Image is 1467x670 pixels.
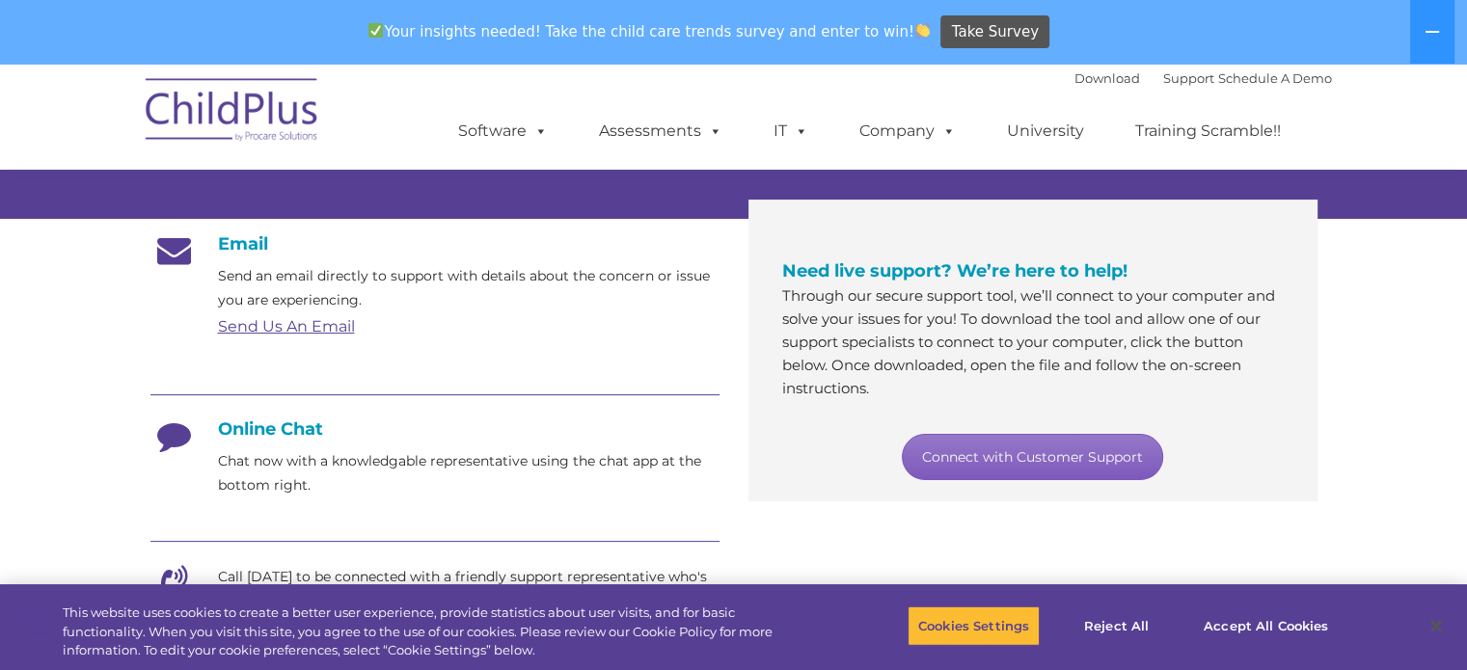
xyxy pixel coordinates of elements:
[952,15,1039,49] span: Take Survey
[940,15,1049,49] a: Take Survey
[1218,70,1332,86] a: Schedule A Demo
[840,112,975,150] a: Company
[915,23,930,38] img: 👏
[1415,604,1457,647] button: Close
[150,418,720,440] h4: Online Chat
[580,112,742,150] a: Assessments
[218,264,720,312] p: Send an email directly to support with details about the concern or issue you are experiencing.
[782,260,1127,281] span: Need live support? We’re here to help!
[218,565,720,613] p: Call [DATE] to be connected with a friendly support representative who's eager to help.
[1074,70,1332,86] font: |
[754,112,828,150] a: IT
[1193,605,1339,646] button: Accept All Cookies
[908,605,1040,646] button: Cookies Settings
[218,449,720,497] p: Chat now with a knowledgable representative using the chat app at the bottom right.
[1163,70,1214,86] a: Support
[1074,70,1140,86] a: Download
[1116,112,1300,150] a: Training Scramble!!
[782,284,1284,400] p: Through our secure support tool, we’ll connect to your computer and solve your issues for you! To...
[218,317,355,335] a: Send Us An Email
[361,13,938,50] span: Your insights needed! Take the child care trends survey and enter to win!
[439,112,567,150] a: Software
[1056,605,1177,646] button: Reject All
[368,23,383,38] img: ✅
[63,603,807,660] div: This website uses cookies to create a better user experience, provide statistics about user visit...
[150,233,720,255] h4: Email
[988,112,1103,150] a: University
[136,65,329,161] img: ChildPlus by Procare Solutions
[902,434,1163,480] a: Connect with Customer Support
